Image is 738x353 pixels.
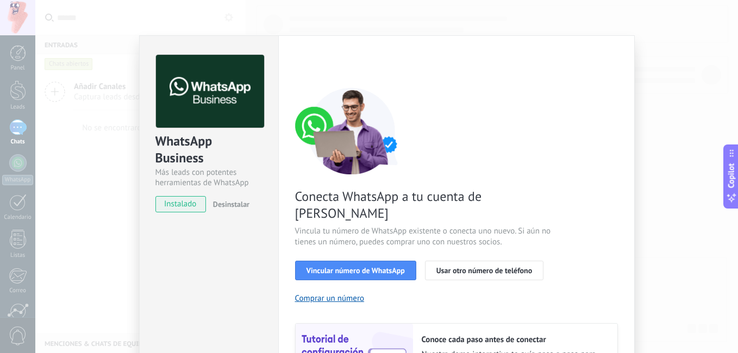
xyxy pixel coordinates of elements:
span: Usar otro número de teléfono [436,267,532,274]
button: Desinstalar [209,196,249,212]
button: Usar otro número de teléfono [425,261,543,280]
span: Copilot [726,163,737,188]
img: logo_main.png [156,55,264,128]
span: instalado [156,196,205,212]
button: Vincular número de WhatsApp [295,261,416,280]
div: WhatsApp Business [155,133,262,167]
h2: Conoce cada paso antes de conectar [422,335,606,345]
button: Comprar un número [295,293,365,304]
span: Desinstalar [213,199,249,209]
span: Conecta WhatsApp a tu cuenta de [PERSON_NAME] [295,188,554,222]
span: Vincular número de WhatsApp [307,267,405,274]
span: Vincula tu número de WhatsApp existente o conecta uno nuevo. Si aún no tienes un número, puedes c... [295,226,554,248]
img: connect number [295,87,409,174]
div: Más leads con potentes herramientas de WhatsApp [155,167,262,188]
